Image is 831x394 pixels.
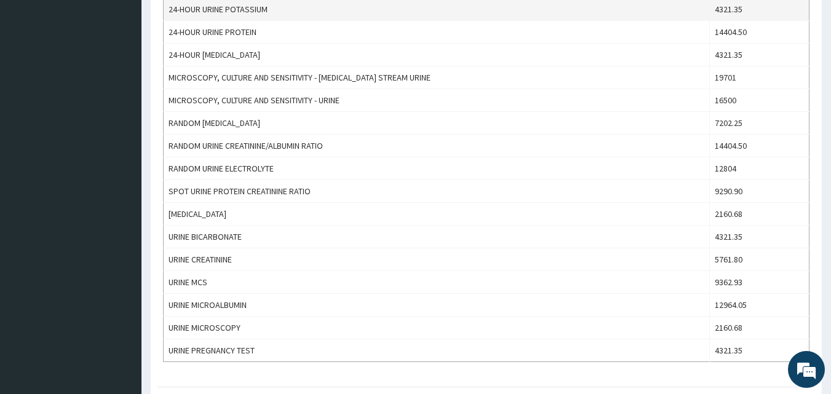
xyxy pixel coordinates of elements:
[164,339,710,362] td: URINE PREGNANCY TEST
[164,180,710,203] td: SPOT URINE PROTEIN CREATININE RATIO
[709,21,809,44] td: 14404.50
[709,271,809,294] td: 9362.93
[709,89,809,112] td: 16500
[164,157,710,180] td: RANDOM URINE ELECTROLYTE
[6,263,234,306] textarea: Type your message and hit 'Enter'
[709,44,809,66] td: 4321.35
[709,135,809,157] td: 14404.50
[71,119,170,243] span: We're online!
[164,44,710,66] td: 24-HOUR [MEDICAL_DATA]
[202,6,231,36] div: Minimize live chat window
[164,21,710,44] td: 24-HOUR URINE PROTEIN
[164,271,710,294] td: URINE MCS
[23,61,50,92] img: d_794563401_company_1708531726252_794563401
[64,69,207,85] div: Chat with us now
[709,294,809,317] td: 12964.05
[164,89,710,112] td: MICROSCOPY, CULTURE AND SENSITIVITY - URINE
[709,157,809,180] td: 12804
[709,248,809,271] td: 5761.80
[709,180,809,203] td: 9290.90
[164,135,710,157] td: RANDOM URINE CREATININE/ALBUMIN RATIO
[164,112,710,135] td: RANDOM [MEDICAL_DATA]
[164,203,710,226] td: [MEDICAL_DATA]
[164,294,710,317] td: URINE MICROALBUMIN
[164,66,710,89] td: MICROSCOPY, CULTURE AND SENSITIVITY - [MEDICAL_DATA] STREAM URINE
[709,317,809,339] td: 2160.68
[709,339,809,362] td: 4321.35
[709,226,809,248] td: 4321.35
[164,317,710,339] td: URINE MICROSCOPY
[709,66,809,89] td: 19701
[164,248,710,271] td: URINE CREATININE
[709,112,809,135] td: 7202.25
[164,226,710,248] td: URINE BICARBONATE
[709,203,809,226] td: 2160.68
